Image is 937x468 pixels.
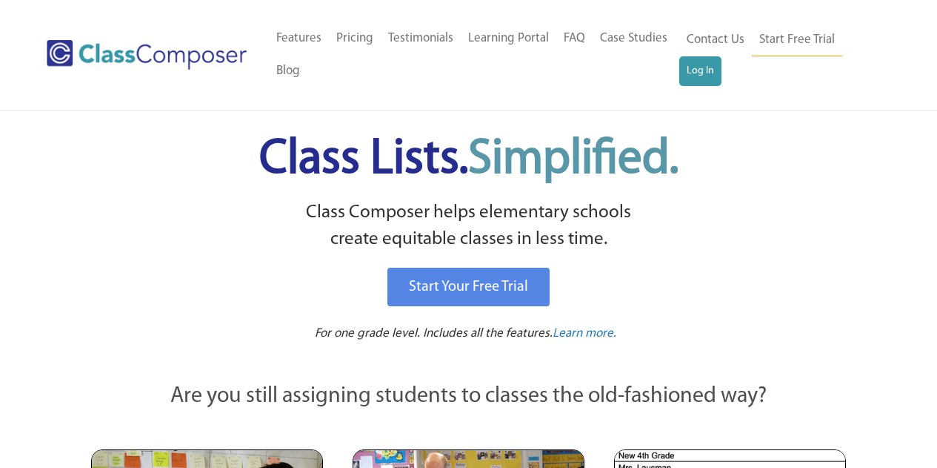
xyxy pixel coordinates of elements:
span: Class Lists. [259,136,678,184]
p: Class Composer helps elementary schools create equitable classes in less time. [89,200,849,254]
a: Testimonials [381,22,461,55]
nav: Header Menu [679,24,879,86]
a: Case Studies [593,22,675,55]
nav: Header Menu [269,22,679,88]
span: Start Your Free Trial [409,280,528,294]
a: Start Your Free Trial [387,268,550,306]
a: Learning Portal [461,22,556,55]
a: Learn more. [553,325,616,343]
a: Log In [679,56,721,86]
span: Simplified. [468,136,678,184]
span: Learn more. [553,327,616,340]
a: Features [269,22,329,55]
img: Class Composer [47,40,247,70]
span: For one grade level. Includes all the features. [315,327,553,340]
a: Pricing [329,22,381,55]
a: Contact Us [679,24,752,56]
a: FAQ [556,22,593,55]
p: Are you still assigning students to classes the old-fashioned way? [91,380,847,413]
a: Start Free Trial [752,24,842,57]
a: Blog [269,55,307,88]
